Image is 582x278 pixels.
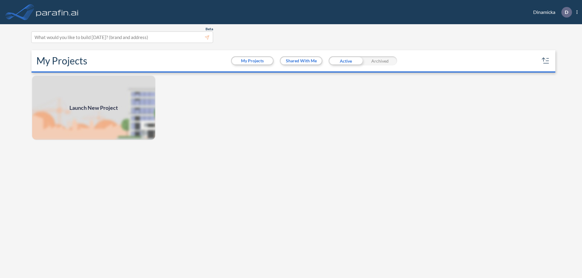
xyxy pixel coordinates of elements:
[363,56,397,65] div: Archived
[281,57,322,64] button: Shared With Me
[35,6,80,18] img: logo
[232,57,273,64] button: My Projects
[329,56,363,65] div: Active
[565,9,568,15] p: D
[36,55,87,67] h2: My Projects
[206,27,213,31] span: Beta
[524,7,577,18] div: Dinamicka
[541,56,550,66] button: sort
[32,75,156,140] a: Launch New Project
[32,75,156,140] img: add
[69,104,118,112] span: Launch New Project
